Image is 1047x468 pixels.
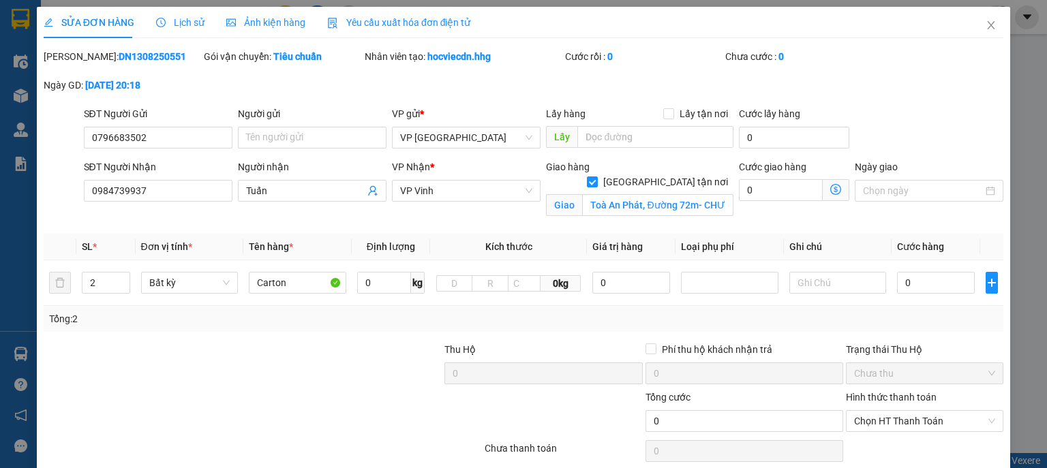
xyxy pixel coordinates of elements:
[44,78,201,93] div: Ngày GD:
[674,106,733,121] span: Lấy tận nơi
[656,342,778,357] span: Phí thu hộ khách nhận trả
[35,46,134,81] span: 42 [PERSON_NAME] - Vinh - [GEOGRAPHIC_DATA]
[739,161,806,172] label: Cước giao hàng
[546,108,586,119] span: Lấy hàng
[444,344,476,355] span: Thu Hộ
[84,106,232,121] div: SĐT Người Gửi
[855,161,898,172] label: Ngày giao
[646,392,691,403] span: Tổng cước
[7,57,32,124] img: logo
[226,18,236,27] span: picture
[54,99,123,129] strong: PHIẾU GỬI HÀNG
[565,49,723,64] div: Cước rồi :
[85,80,140,91] b: [DATE] 20:18
[863,183,983,198] input: Ngày giao
[598,174,733,189] span: [GEOGRAPHIC_DATA] tận nơi
[273,51,322,62] b: Tiêu chuẩn
[854,411,995,431] span: Chọn HT Thanh Toán
[327,17,471,28] span: Yêu cầu xuất hóa đơn điện tử
[365,49,562,64] div: Nhân viên tạo:
[49,311,405,326] div: Tổng: 2
[986,20,997,31] span: close
[592,241,643,252] span: Giá trị hàng
[327,18,338,29] img: icon
[226,17,305,28] span: Ảnh kiện hàng
[156,17,204,28] span: Lịch sử
[367,185,378,196] span: user-add
[986,272,998,294] button: plus
[897,241,944,252] span: Cước hàng
[739,108,800,119] label: Cước lấy hàng
[582,194,733,216] input: Giao tận nơi
[778,51,784,62] b: 0
[156,18,166,27] span: clock-circle
[483,441,643,465] div: Chưa thanh toán
[541,275,581,292] span: 0kg
[238,159,386,174] div: Người nhận
[411,272,425,294] span: kg
[546,194,582,216] span: Giao
[204,49,361,64] div: Gói vận chuyển:
[82,241,93,252] span: SL
[392,106,541,121] div: VP gửi
[577,126,733,148] input: Dọc đường
[46,14,132,43] strong: HÃNG XE HẢI HOÀNG GIA
[846,392,937,403] label: Hình thức thanh toán
[141,241,192,252] span: Đơn vị tính
[508,275,541,292] input: C
[854,363,995,384] span: Chưa thu
[972,7,1010,45] button: Close
[119,51,186,62] b: DN1308250551
[44,17,134,28] span: SỬA ĐƠN HÀNG
[846,342,1003,357] div: Trạng thái Thu Hộ
[49,272,71,294] button: delete
[546,161,590,172] span: Giao hàng
[249,272,346,294] input: VD: Bàn, Ghế
[44,49,201,64] div: [PERSON_NAME]:
[392,161,430,172] span: VP Nhận
[546,126,577,148] span: Lấy
[789,272,887,294] input: Ghi Chú
[986,277,997,288] span: plus
[238,106,386,121] div: Người gửi
[676,234,784,260] th: Loại phụ phí
[830,184,841,195] span: dollar-circle
[436,275,473,292] input: D
[249,241,293,252] span: Tên hàng
[400,181,532,201] span: VP Vinh
[149,272,230,293] span: Bất kỳ
[739,127,849,149] input: Cước lấy hàng
[84,159,232,174] div: SĐT Người Nhận
[607,51,613,62] b: 0
[367,241,415,252] span: Định lượng
[472,275,509,292] input: R
[739,179,823,201] input: Cước giao hàng
[784,234,892,260] th: Ghi chú
[44,18,53,27] span: edit
[725,49,883,64] div: Chưa cước :
[427,51,491,62] b: hocviecdn.hhg
[485,241,532,252] span: Kích thước
[400,127,532,148] span: VP Đà Nẵng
